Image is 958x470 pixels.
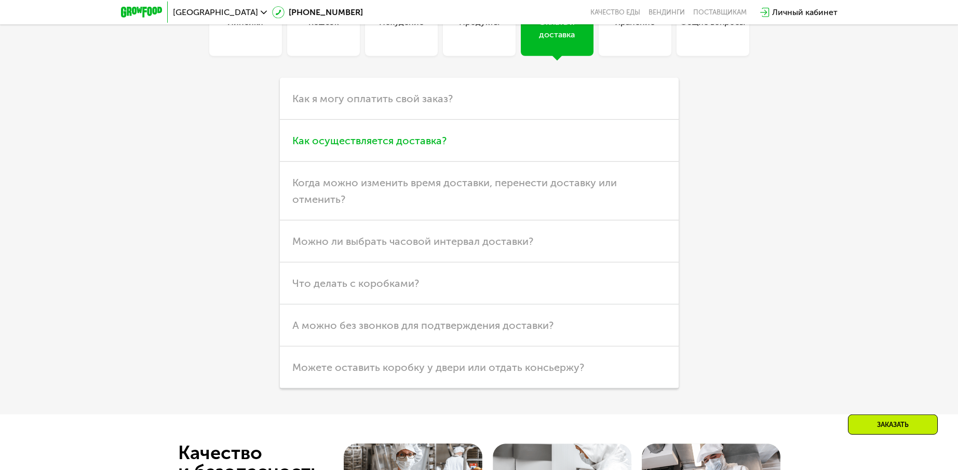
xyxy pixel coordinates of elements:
[292,176,617,205] span: Когда можно изменить время доставки, перенести доставку или отменить?
[848,414,938,435] div: Заказать
[308,16,339,41] div: Кешбэк
[521,16,593,41] div: Оплата и доставка
[459,16,500,41] div: Продукты
[772,6,838,19] div: Личный кабинет
[228,16,263,41] div: Линейки
[615,16,655,41] div: Хранение
[379,16,424,41] div: Похудение
[292,134,447,147] span: Как осуществляется доставка?
[292,361,584,374] span: Можете оставить коробку у двери или отдать консьержу?
[590,8,640,17] a: Качество еды
[292,319,554,331] span: А можно без звонков для подтверждения доставки?
[173,8,258,17] span: [GEOGRAPHIC_DATA]
[292,235,533,247] span: Можно ли выбрать часовой интервал доставки?
[693,8,747,17] div: поставщикам
[649,8,685,17] a: Вендинги
[292,277,419,289] span: Что делать с коробками?
[272,6,363,19] a: [PHONE_NUMBER]
[680,16,745,41] div: Общие вопросы
[292,92,453,105] span: Как я могу оплатить свой заказ?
